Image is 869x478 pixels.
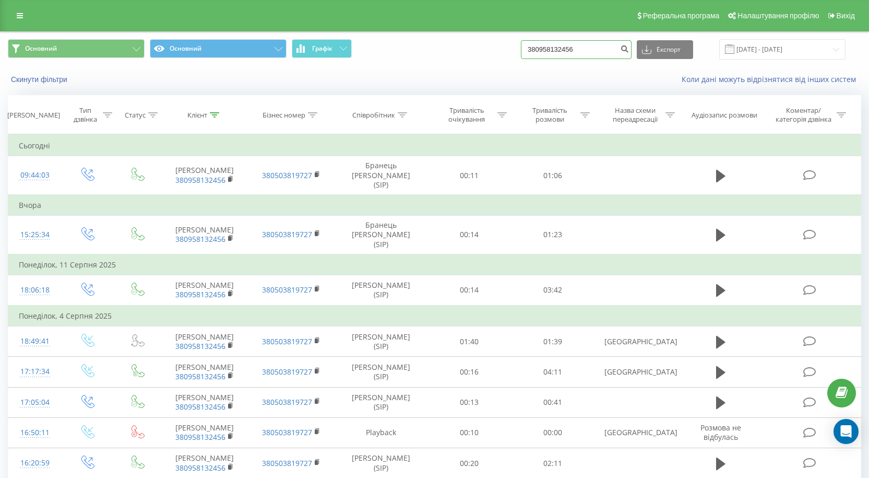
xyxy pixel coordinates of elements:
a: 380503819727 [262,427,312,437]
div: Аудіозапис розмови [692,111,757,120]
a: 380958132456 [175,341,225,351]
td: Вчора [8,195,861,216]
td: 00:11 [427,156,511,195]
td: [PERSON_NAME] [161,357,248,387]
td: Бранець [PERSON_NAME] (SIP) [335,156,428,195]
a: 380503819727 [262,229,312,239]
div: 09:44:03 [19,165,51,185]
div: [PERSON_NAME] [7,111,60,120]
div: Коментар/категорія дзвінка [773,106,834,124]
span: Реферальна програма [643,11,720,20]
div: Тип дзвінка [70,106,100,124]
a: 380503819727 [262,285,312,295]
a: 380958132456 [175,402,225,412]
a: Коли дані можуть відрізнятися вiд інших систем [682,74,861,84]
td: 01:39 [511,327,594,357]
span: Графік [312,45,332,52]
button: Експорт [637,40,693,59]
button: Основний [150,39,287,58]
td: [PERSON_NAME] [161,327,248,357]
a: 380958132456 [175,463,225,473]
td: 01:40 [427,327,511,357]
td: Playback [335,417,428,448]
a: 380503819727 [262,458,312,468]
div: 15:25:34 [19,225,51,245]
span: Розмова не відбулась [700,423,741,442]
a: 380958132456 [175,432,225,442]
td: [PERSON_NAME] (SIP) [335,387,428,417]
a: 380958132456 [175,371,225,381]
td: 01:23 [511,216,594,254]
div: 16:50:11 [19,423,51,443]
div: Назва схеми переадресації [607,106,663,124]
td: 00:14 [427,216,511,254]
a: 380503819727 [262,367,312,377]
div: Бізнес номер [263,111,305,120]
span: Вихід [837,11,855,20]
td: 01:06 [511,156,594,195]
td: Сьогодні [8,135,861,156]
td: 00:13 [427,387,511,417]
span: Основний [25,44,57,53]
a: 380503819727 [262,170,312,180]
td: [GEOGRAPHIC_DATA] [594,357,681,387]
div: Тривалість очікування [439,106,495,124]
td: Понеділок, 4 Серпня 2025 [8,306,861,327]
td: 00:14 [427,275,511,306]
div: 16:20:59 [19,453,51,473]
td: [PERSON_NAME] (SIP) [335,357,428,387]
td: [GEOGRAPHIC_DATA] [594,327,681,357]
a: 380503819727 [262,336,312,346]
a: 380958132456 [175,289,225,299]
a: 380958132456 [175,175,225,185]
a: 380503819727 [262,397,312,407]
td: [PERSON_NAME] [161,275,248,306]
td: 00:10 [427,417,511,448]
td: [GEOGRAPHIC_DATA] [594,417,681,448]
td: [PERSON_NAME] [161,156,248,195]
div: 18:49:41 [19,331,51,352]
span: Налаштування профілю [737,11,819,20]
button: Скинути фільтри [8,75,73,84]
td: 00:41 [511,387,594,417]
td: [PERSON_NAME] (SIP) [335,327,428,357]
a: 380958132456 [175,234,225,244]
div: Open Intercom Messenger [834,419,859,444]
td: [PERSON_NAME] [161,387,248,417]
td: Понеділок, 11 Серпня 2025 [8,254,861,275]
div: Клієнт [187,111,207,120]
div: Статус [125,111,146,120]
td: [PERSON_NAME] [161,417,248,448]
div: Тривалість розмови [522,106,578,124]
button: Графік [292,39,352,58]
input: Пошук за номером [521,40,632,59]
td: [PERSON_NAME] [161,216,248,254]
div: 18:06:18 [19,280,51,300]
td: 04:11 [511,357,594,387]
td: Бранець [PERSON_NAME] (SIP) [335,216,428,254]
td: 00:16 [427,357,511,387]
div: 17:05:04 [19,392,51,413]
div: 17:17:34 [19,362,51,382]
td: 00:00 [511,417,594,448]
td: [PERSON_NAME] (SIP) [335,275,428,306]
button: Основний [8,39,145,58]
td: 03:42 [511,275,594,306]
div: Співробітник [352,111,395,120]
